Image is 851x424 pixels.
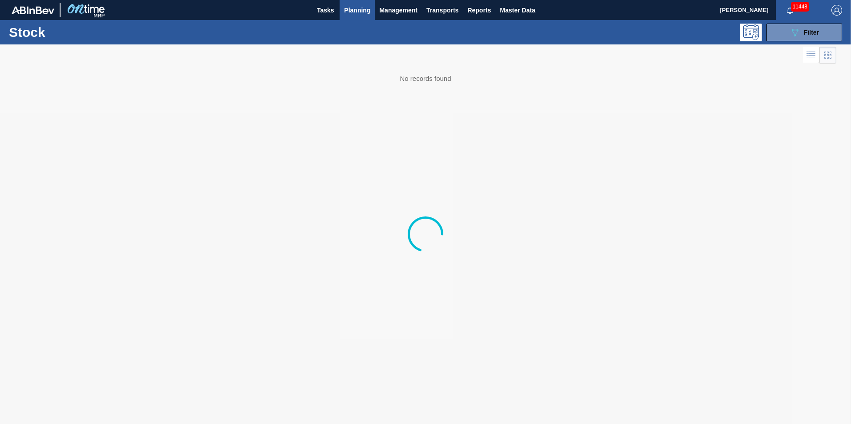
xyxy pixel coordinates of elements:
[426,5,458,16] span: Transports
[500,5,535,16] span: Master Data
[12,6,54,14] img: TNhmsLtSVTkK8tSr43FrP2fwEKptu5GPRR3wAAAABJRU5ErkJggg==
[9,27,142,37] h1: Stock
[379,5,417,16] span: Management
[740,24,762,41] div: Programming: no user selected
[831,5,842,16] img: Logout
[766,24,842,41] button: Filter
[776,4,804,16] button: Notifications
[804,29,819,36] span: Filter
[316,5,335,16] span: Tasks
[344,5,370,16] span: Planning
[791,2,809,12] span: 11448
[467,5,491,16] span: Reports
